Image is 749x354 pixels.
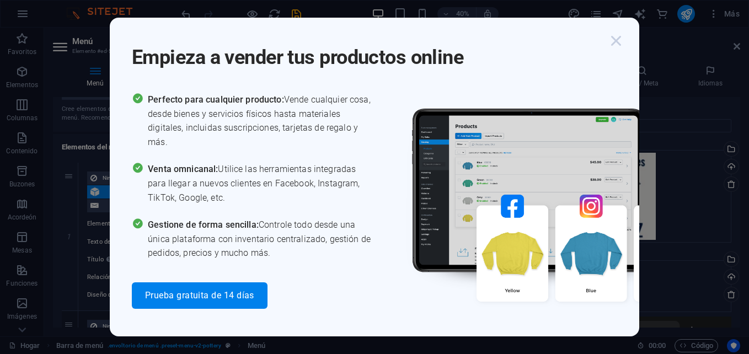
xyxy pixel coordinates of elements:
[148,162,374,205] span: Utilice las herramientas integradas para llegar a nuevos clientes en Facebook, Instagram, TikTok,...
[148,164,218,174] span: Venta omnicanal:
[394,93,725,334] img: promo_image.png
[132,282,267,309] button: Prueba gratuita de 14 días
[148,218,374,260] span: Controle todo desde una única plataforma con inventario centralizado, gestión de pedidos, precios...
[132,31,606,71] h1: Empieza a vender tus productos online
[145,291,254,300] span: Prueba gratuita de 14 días
[148,219,259,230] span: Gestione de forma sencilla:
[148,94,284,105] span: Perfecto para cualquier producto:
[148,93,374,149] span: Vende cualquier cosa, desde bienes y servicios físicos hasta materiales digitales, incluidas susc...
